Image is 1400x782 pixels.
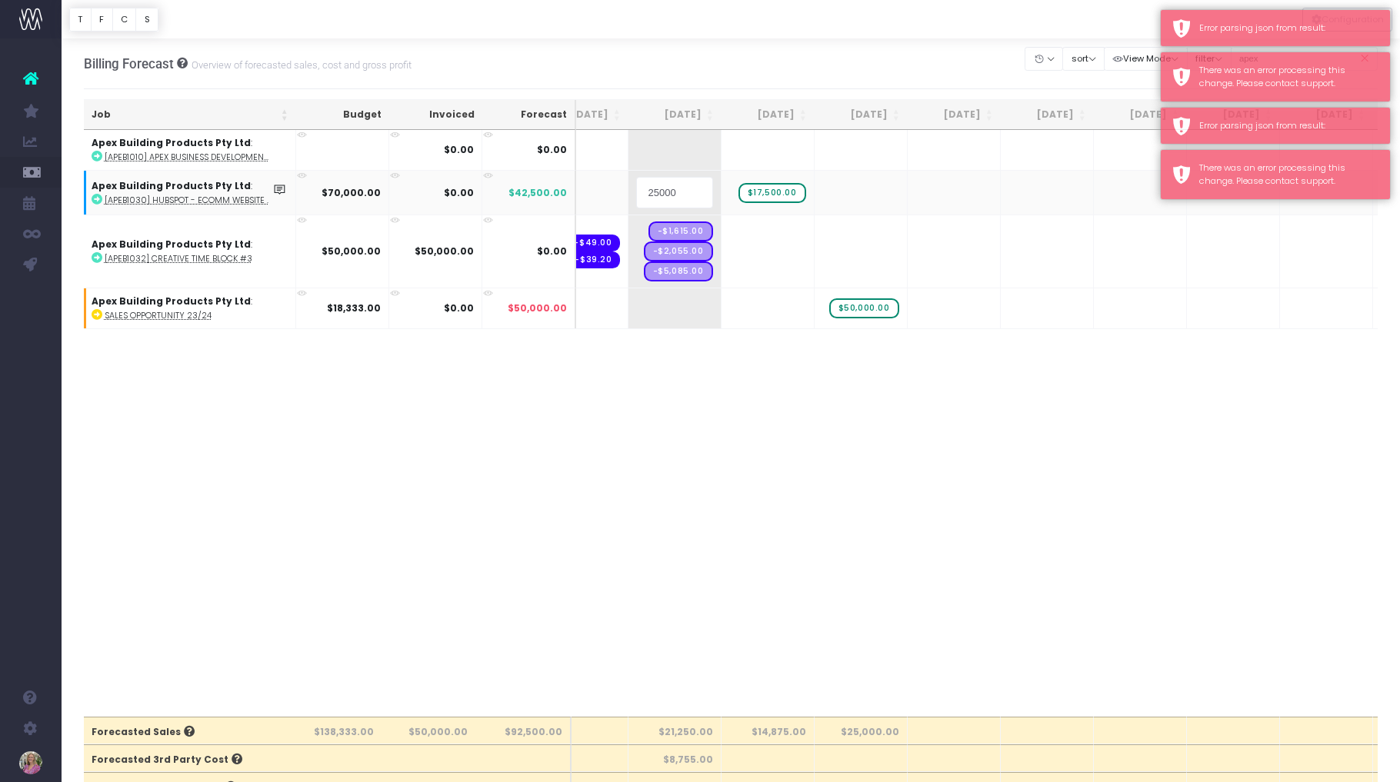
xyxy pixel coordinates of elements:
[444,143,474,156] strong: $0.00
[475,717,572,744] th: $92,500.00
[722,717,815,744] th: $14,875.00
[1199,64,1378,90] div: There was an error processing this change. Please contact support.
[537,143,567,157] span: $0.00
[1199,161,1378,188] div: There was an error processing this change. Please contact support.
[738,183,806,203] span: wayahead Sales Forecast Item
[84,56,174,72] span: Billing Forecast
[566,235,619,251] span: Streamtime expense: shutterstock – Shutterstock
[84,215,296,288] td: :
[92,136,251,149] strong: Apex Building Products Pty Ltd
[84,744,289,772] th: Forecasted 3rd Party Cost
[381,717,476,744] th: $50,000.00
[296,100,389,130] th: Budget
[91,8,113,32] button: F
[628,100,722,130] th: Sep 25: activate to sort column ascending
[508,186,567,200] span: $42,500.00
[1001,100,1094,130] th: Jan 26: activate to sort column ascending
[84,288,296,328] td: :
[19,751,42,774] img: images/default_profile_image.png
[535,100,628,130] th: Aug 25: activate to sort column ascending
[105,310,212,321] abbr: Sales Opportunity 23/24
[815,100,908,130] th: Nov 25: activate to sort column ascending
[537,245,567,258] span: $0.00
[1199,22,1378,35] div: Error parsing json from result:
[1104,47,1188,71] button: View Mode
[327,301,381,314] strong: $18,333.00
[567,251,619,268] span: Streamtime expense: iStock Credits – iStock
[815,717,908,744] th: $25,000.00
[92,179,251,192] strong: Apex Building Products Pty Ltd
[92,725,195,739] span: Forecasted Sales
[84,130,296,170] td: :
[69,8,158,32] div: Vertical button group
[69,8,92,32] button: T
[908,100,1001,130] th: Dec 25: activate to sort column ascending
[648,221,713,241] span: Streamtime Draft Order: 82 – Southern Impact
[1062,47,1105,71] button: sort
[105,151,268,163] abbr: [APEB1010] Apex Business Development
[287,717,382,744] th: $138,333.00
[444,301,474,314] strong: $0.00
[722,100,815,130] th: Oct 25: activate to sort column ascending
[84,100,296,130] th: Job: activate to sort column ascending
[644,241,713,261] span: Streamtime Draft Order: 83 – Southern Impact
[188,56,412,72] small: Overview of forecasted sales, cost and gross profit
[322,186,381,199] strong: $70,000.00
[92,294,251,308] strong: Apex Building Products Pty Ltd
[1094,100,1187,130] th: Feb 26: activate to sort column ascending
[444,186,474,199] strong: $0.00
[389,100,482,130] th: Invoiced
[482,100,576,130] th: Forecast
[135,8,158,32] button: S
[1302,8,1392,32] button: Configuration
[105,253,252,265] abbr: [APEB1032] Creative Time Block #3
[1302,8,1392,32] div: Vertical button group
[415,245,474,258] strong: $50,000.00
[322,245,381,258] strong: $50,000.00
[628,744,722,772] th: $8,755.00
[508,301,567,315] span: $50,000.00
[112,8,137,32] button: C
[92,238,251,251] strong: Apex Building Products Pty Ltd
[84,170,296,214] td: :
[105,195,272,206] abbr: [APEB1030] HUBSPOT - eComm Website MVP
[1199,119,1378,132] div: Error parsing json from result:
[628,717,722,744] th: $21,250.00
[829,298,899,318] span: wayahead Sales Forecast Item
[644,261,713,281] span: Streamtime Draft Order: 103 – Southern Impact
